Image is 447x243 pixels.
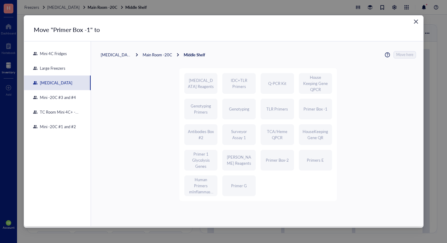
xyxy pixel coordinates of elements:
[266,106,288,112] div: TLR Primers
[188,129,214,141] div: Antibodies Box #2
[188,177,214,195] div: Human Primers mInflammasome Primers
[226,154,252,166] div: [PERSON_NAME] Reagents
[184,52,205,58] div: Middle Shelf
[37,65,65,71] div: Large Freezers
[411,20,421,30] button: Close
[188,77,214,90] div: [MEDICAL_DATA] Reagents
[266,157,289,163] div: Primer Box-2
[34,25,404,34] div: Move "Primer Box -1" to
[37,51,67,56] div: Mini 4C Fridges
[226,77,252,90] div: IDC+TLR Primers
[411,22,421,29] span: Close
[37,124,76,129] div: Mini -20C #1 and #2
[303,129,329,141] div: HouseKeeping Gene QR
[268,80,286,86] div: Q-PCR Kit
[303,74,329,93] div: House Keeping Gene QPCR
[264,129,290,141] div: TCA/Heme QPCR
[37,80,72,86] div: [MEDICAL_DATA]
[226,129,252,141] div: Surveyor Assay 1
[229,106,249,112] div: Genotyping
[303,106,327,112] div: Primer Box -1
[188,151,214,169] div: Primer 1 Glycolysis Genes
[188,103,214,115] div: Genotyping Primers
[37,95,76,100] div: Mini -20C #3 and #4
[393,51,416,58] button: Move here
[143,52,172,58] div: Main Room -20C
[231,183,247,189] div: Primer G
[37,109,81,115] div: TC Room Mini 4C+ -20C
[101,52,131,58] div: [MEDICAL_DATA]
[307,157,324,163] div: Primers E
